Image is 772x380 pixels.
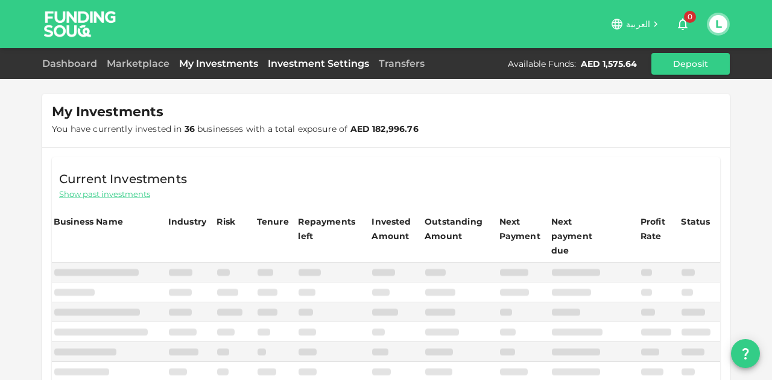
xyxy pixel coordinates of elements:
div: Outstanding Amount [425,214,485,243]
div: Next Payment [499,214,548,243]
div: Repayments left [298,214,358,243]
div: Industry [168,214,206,229]
div: Invested Amount [372,214,421,243]
div: Tenure [257,214,289,229]
div: Profit Rate [641,214,678,243]
div: Next payment due [551,214,612,258]
a: Dashboard [42,58,102,69]
div: Risk [217,214,241,229]
button: Deposit [651,53,730,75]
span: You have currently invested in businesses with a total exposure of [52,123,419,134]
span: 0 [684,11,696,23]
div: Business Name [54,214,123,229]
a: Investment Settings [263,58,374,69]
button: L [709,15,727,33]
strong: 36 [185,123,195,134]
a: Transfers [374,58,429,69]
button: question [731,339,760,368]
strong: AED 182,996.76 [350,123,419,134]
span: My Investments [52,104,163,120]
div: Available Funds : [508,58,576,70]
a: Marketplace [102,58,174,69]
div: AED 1,575.64 [581,58,637,70]
span: العربية [626,19,650,30]
a: My Investments [174,58,263,69]
span: Current Investments [59,169,187,188]
div: Status [681,214,711,229]
span: Show past investments [59,188,150,200]
button: 0 [671,12,695,36]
